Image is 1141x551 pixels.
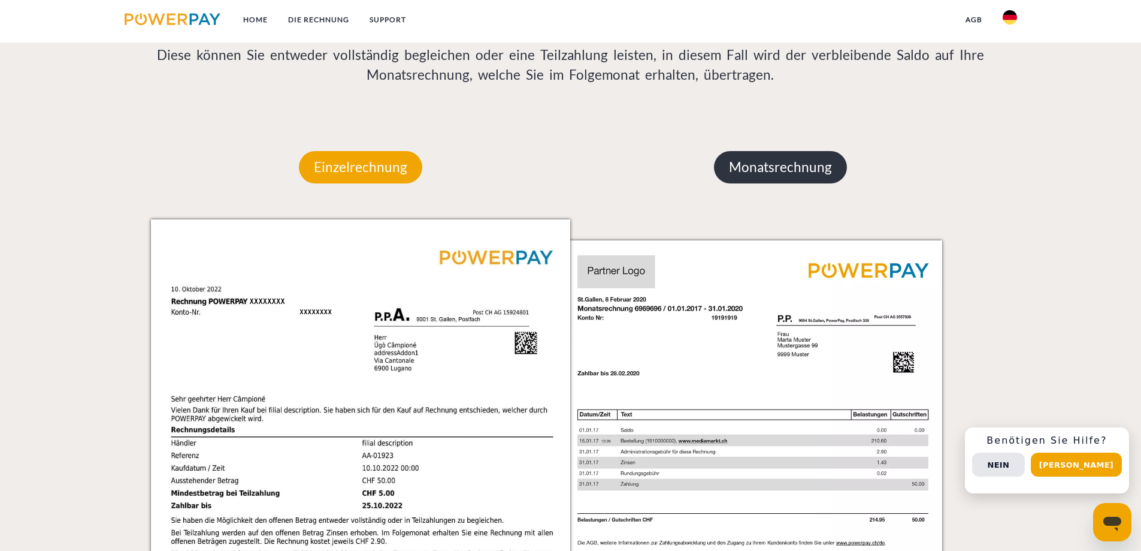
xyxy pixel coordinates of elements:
[714,151,847,183] p: Monatsrechnung
[972,453,1025,477] button: Nein
[1003,10,1017,25] img: de
[972,435,1122,447] h3: Benötigen Sie Hilfe?
[278,9,359,31] a: DIE RECHNUNG
[1093,503,1131,541] iframe: Schaltfläche zum Öffnen des Messaging-Fensters
[233,9,278,31] a: Home
[299,151,422,183] p: Einzelrechnung
[125,13,221,25] img: logo-powerpay.svg
[1031,453,1122,477] button: [PERSON_NAME]
[955,9,992,31] a: agb
[965,427,1129,493] div: Schnellhilfe
[359,9,416,31] a: SUPPORT
[151,45,991,86] p: Diese können Sie entweder vollständig begleichen oder eine Teilzahlung leisten, in diesem Fall wi...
